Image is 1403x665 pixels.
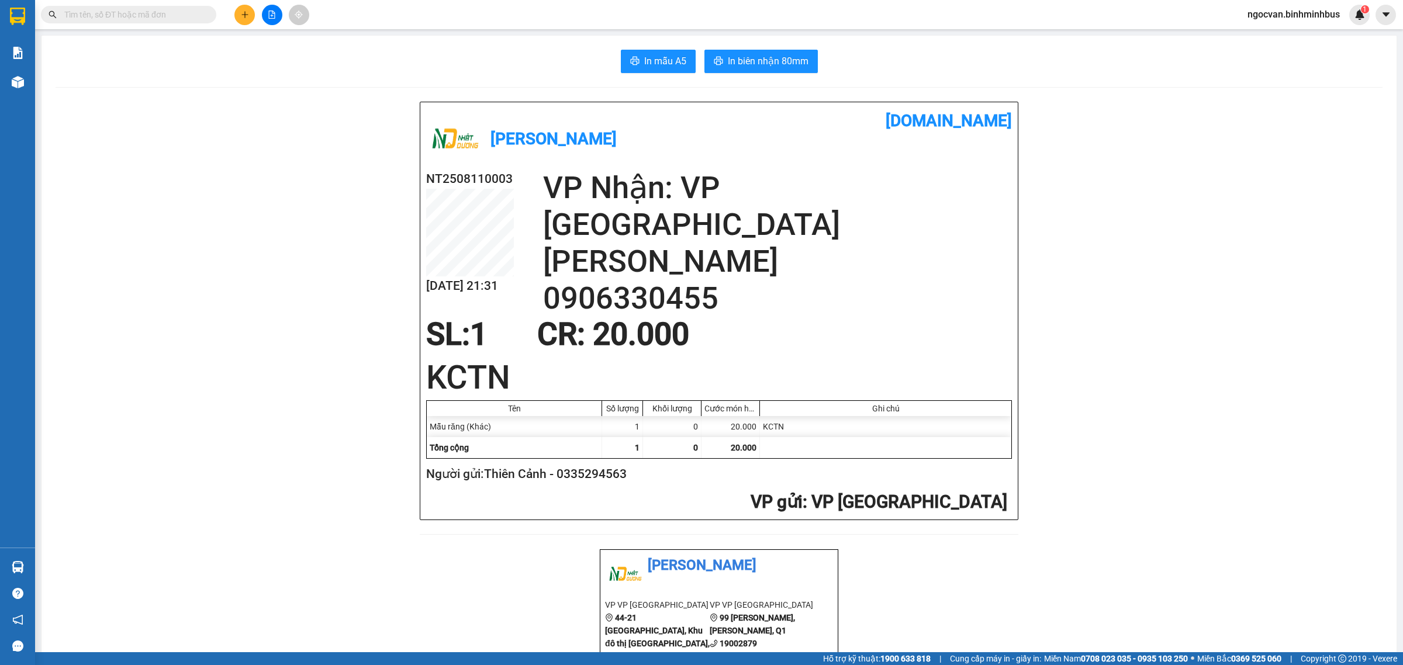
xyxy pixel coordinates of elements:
h2: VP Nhận: VP [GEOGRAPHIC_DATA] [543,169,1012,243]
button: plus [234,5,255,25]
span: notification [12,614,23,625]
div: Khối lượng [646,404,698,413]
button: aim [289,5,309,25]
span: 1 [470,316,488,352]
button: caret-down [1376,5,1396,25]
h2: 0906330455 [543,280,1012,317]
div: Ghi chú [763,404,1008,413]
span: Hỗ trợ kỹ thuật: [823,652,931,665]
span: VP gửi [751,491,803,512]
span: | [1290,652,1292,665]
div: Cước món hàng [704,404,756,413]
img: icon-new-feature [1354,9,1365,20]
span: CR : 20.000 [537,316,689,352]
strong: 0369 525 060 [1231,654,1281,663]
h2: [DATE] 21:31 [426,276,514,296]
div: 0 [643,416,701,437]
span: message [12,640,23,652]
h2: NT2508110003 [426,169,514,189]
span: ngocvan.binhminhbus [1238,7,1349,22]
span: ⚪️ [1191,656,1194,661]
b: [DOMAIN_NAME] [886,111,1012,130]
span: SL: [426,316,470,352]
div: 20.000 [701,416,760,437]
span: Miền Bắc [1197,652,1281,665]
button: file-add [262,5,282,25]
span: caret-down [1381,9,1391,20]
div: Tên [430,404,599,413]
span: Cung cấp máy in - giấy in: [950,652,1041,665]
span: Tổng cộng [430,443,469,452]
span: 1 [1363,5,1367,13]
b: [PERSON_NAME] [490,129,617,148]
span: copyright [1338,654,1346,663]
span: environment [710,614,718,622]
sup: 1 [1361,5,1369,13]
button: printerIn mẫu A5 [621,50,696,73]
li: [PERSON_NAME] [605,555,833,577]
span: 1 [635,443,640,452]
li: VP VP [GEOGRAPHIC_DATA] [710,598,814,611]
span: printer [714,56,723,67]
span: In mẫu A5 [644,54,686,68]
strong: 1900 633 818 [880,654,931,663]
span: environment [605,614,613,622]
span: file-add [268,11,276,19]
b: 99 [PERSON_NAME], [PERSON_NAME], Q1 [710,613,795,635]
button: printerIn biên nhận 80mm [704,50,818,73]
span: aim [295,11,303,19]
div: 1 [602,416,643,437]
span: plus [241,11,249,19]
span: phone [710,639,718,647]
img: warehouse-icon [12,76,24,88]
img: logo-vxr [10,8,25,25]
div: Mẫu răng (Khác) [427,416,602,437]
span: In biên nhận 80mm [728,54,808,68]
h2: : VP [GEOGRAPHIC_DATA] [426,490,1007,514]
input: Tìm tên, số ĐT hoặc mã đơn [64,8,202,21]
div: KCTN [760,416,1011,437]
h2: Người gửi: Thiên Cảnh - 0335294563 [426,465,1007,484]
span: 0 [693,443,698,452]
b: 19002879 [720,639,757,648]
span: 20.000 [731,443,756,452]
span: Miền Nam [1044,652,1188,665]
strong: 0708 023 035 - 0935 103 250 [1081,654,1188,663]
span: question-circle [12,588,23,599]
span: search [49,11,57,19]
h1: KCTN [426,355,1012,400]
img: solution-icon [12,47,24,59]
span: | [939,652,941,665]
span: printer [630,56,640,67]
img: logo.jpg [605,555,646,595]
img: logo.jpg [426,111,485,169]
h2: [PERSON_NAME] [543,243,1012,280]
li: VP VP [GEOGRAPHIC_DATA] [605,598,710,611]
div: Số lượng [605,404,640,413]
img: warehouse-icon [12,561,24,573]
